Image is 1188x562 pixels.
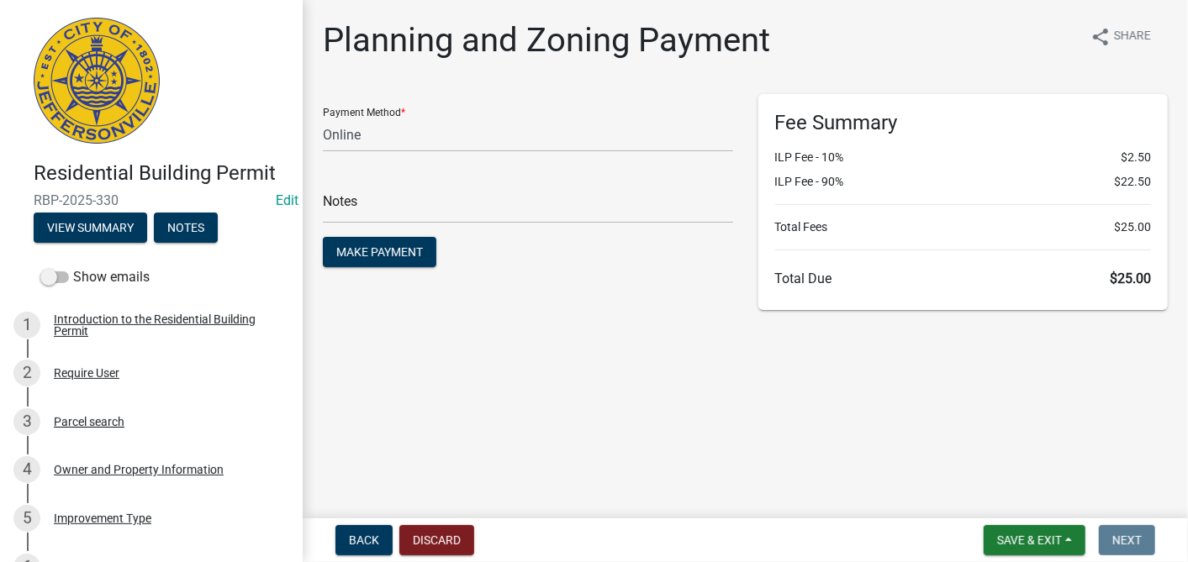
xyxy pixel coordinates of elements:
button: View Summary [34,213,147,243]
span: Next [1112,533,1142,547]
label: Show emails [40,267,150,287]
span: $22.50 [1114,173,1151,191]
span: Save & Exit [997,533,1062,547]
div: 4 [13,456,40,483]
button: Notes [154,213,218,243]
span: $25.00 [1110,270,1151,286]
h4: Residential Building Permit [34,161,289,186]
div: Improvement Type [54,512,151,524]
h1: Planning and Zoning Payment [323,20,770,60]
span: Make Payment [336,245,423,259]
wm-modal-confirm: Notes [154,222,218,235]
div: 3 [13,408,40,435]
div: Introduction to the Residential Building Permit [54,313,276,337]
div: 5 [13,505,40,532]
li: ILP Fee - 90% [775,173,1152,191]
wm-modal-confirm: Summary [34,222,147,235]
img: City of Jeffersonville, Indiana [34,18,160,144]
span: $2.50 [1121,149,1151,166]
h6: Total Due [775,270,1152,286]
div: 1 [13,312,40,339]
li: ILP Fee - 10% [775,149,1152,166]
wm-modal-confirm: Edit Application Number [276,192,298,208]
button: Discard [399,525,474,555]
div: Parcel search [54,416,124,428]
div: 2 [13,360,40,386]
i: share [1090,27,1111,47]
div: Owner and Property Information [54,464,224,475]
h6: Fee Summary [775,111,1152,135]
div: Require User [54,367,119,379]
li: Total Fees [775,218,1152,236]
button: Back [335,525,393,555]
span: $25.00 [1114,218,1151,236]
span: Share [1114,27,1151,47]
span: RBP-2025-330 [34,192,269,208]
button: Next [1099,525,1155,555]
a: Edit [276,192,298,208]
button: Save & Exit [984,525,1085,555]
button: Make Payment [323,237,436,267]
span: Back [349,533,379,547]
button: shareShare [1077,20,1164,53]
